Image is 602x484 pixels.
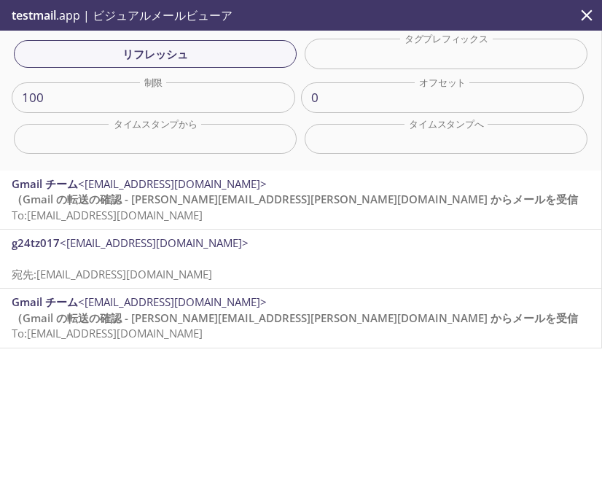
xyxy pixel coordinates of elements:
[14,40,297,68] button: リフレッシュ
[122,47,188,61] font: リフレッシュ
[12,176,78,191] font: Gmail チーム
[27,208,203,222] font: [EMAIL_ADDRESS][DOMAIN_NAME]
[12,267,36,281] font: 宛先:
[78,294,267,309] font: <[EMAIL_ADDRESS][DOMAIN_NAME]>
[60,235,249,250] font: <[EMAIL_ADDRESS][DOMAIN_NAME]>
[56,7,232,23] font: .app | ビジュアルメールビューア
[12,208,27,222] font: To:
[36,267,212,281] font: [EMAIL_ADDRESS][DOMAIN_NAME]
[12,235,60,250] font: g24tz017
[27,326,203,340] font: [EMAIL_ADDRESS][DOMAIN_NAME]
[78,176,267,191] font: <[EMAIL_ADDRESS][DOMAIN_NAME]>
[12,7,56,23] font: testmail
[12,311,578,325] font: （Gmail の転送の確認 - [PERSON_NAME][EMAIL_ADDRESS][PERSON_NAME][DOMAIN_NAME] からメールを受信
[12,294,78,309] font: Gmail チーム
[12,192,578,206] font: （Gmail の転送の確認 - [PERSON_NAME][EMAIL_ADDRESS][PERSON_NAME][DOMAIN_NAME] からメールを受信
[12,326,27,340] font: To:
